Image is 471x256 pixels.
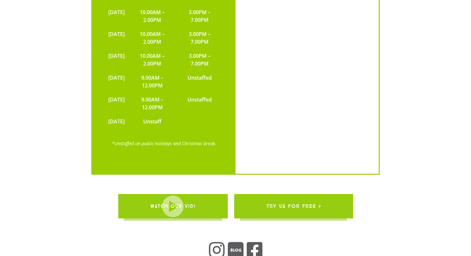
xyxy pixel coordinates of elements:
span: try us for free > [266,197,321,215]
td: 9.00AM – 12.00PM [128,93,177,114]
td: 10.00AM – 2.00PM [128,5,177,27]
a: *Unstaffed on public holidays and Christmas break. [112,140,216,146]
td: Unstaffed [177,71,223,93]
td: Unstaff [128,114,177,128]
td: [DATE] [105,93,128,114]
a: try us for free > [234,194,353,218]
td: [DATE] [105,27,128,49]
td: [DATE] [105,114,128,128]
td: [DATE] [105,5,128,27]
td: 10.00AM – 2.00PM [128,27,177,49]
td: [DATE] [105,49,128,71]
td: [DATE] [105,71,128,93]
span: WATCH OUR VID! [150,197,196,215]
td: 3.00PM – 7.00PM [177,27,223,49]
td: Unstaffed [177,93,223,114]
td: 10.00AM – 2.00PM [128,49,177,71]
td: 9.00AM – 12.00PM [128,71,177,93]
a: WATCH OUR VID! [118,194,228,218]
td: 3.00PM – 7.00PM [177,49,223,71]
td: 3.00PM – 7.00PM [177,5,223,27]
